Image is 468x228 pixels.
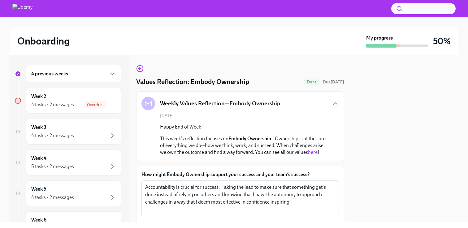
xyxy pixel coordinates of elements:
[31,155,46,162] h6: Week 4
[15,150,121,175] a: Week 45 tasks • 2 messages
[228,136,271,141] strong: Embody Ownership
[303,80,320,84] span: Done
[31,217,46,223] h6: Week 6
[331,79,344,85] strong: [DATE]
[323,79,344,85] span: August 24th, 2025 10:00
[136,77,249,87] h4: Values Reflection: Embody Ownership
[308,149,318,155] a: here
[15,88,121,114] a: Week 24 tasks • 2 messagesOverdue
[160,135,329,156] p: This week’s reflection focuses on —Ownership is at the core of everything we do—how we think, wor...
[160,99,280,108] h5: Weekly Values Reflection—Embody Ownership
[31,93,46,100] h6: Week 2
[31,124,46,131] h6: Week 3
[83,103,106,107] span: Overdue
[145,184,335,213] textarea: Accountability is crucial for success. Taking the lead to make sure that something get's done ins...
[15,180,121,206] a: Week 54 tasks • 2 messages
[31,163,74,170] div: 5 tasks • 2 messages
[17,35,70,47] h2: Onboarding
[323,79,344,85] span: Due
[26,65,121,83] div: 4 previous weeks
[31,70,68,77] h6: 4 previous weeks
[31,101,74,108] div: 4 tasks • 2 messages
[433,36,451,47] h3: 50%
[31,194,74,201] div: 4 tasks • 2 messages
[366,35,393,41] strong: My progress
[160,113,174,119] span: [DATE]
[12,4,32,14] img: Udemy
[160,124,329,130] p: Happy End of Week!
[141,171,339,178] label: How might Embody Ownership support your success and your team’s success?
[31,186,46,192] h6: Week 5
[15,119,121,145] a: Week 34 tasks • 2 messages
[31,132,74,139] div: 4 tasks • 2 messages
